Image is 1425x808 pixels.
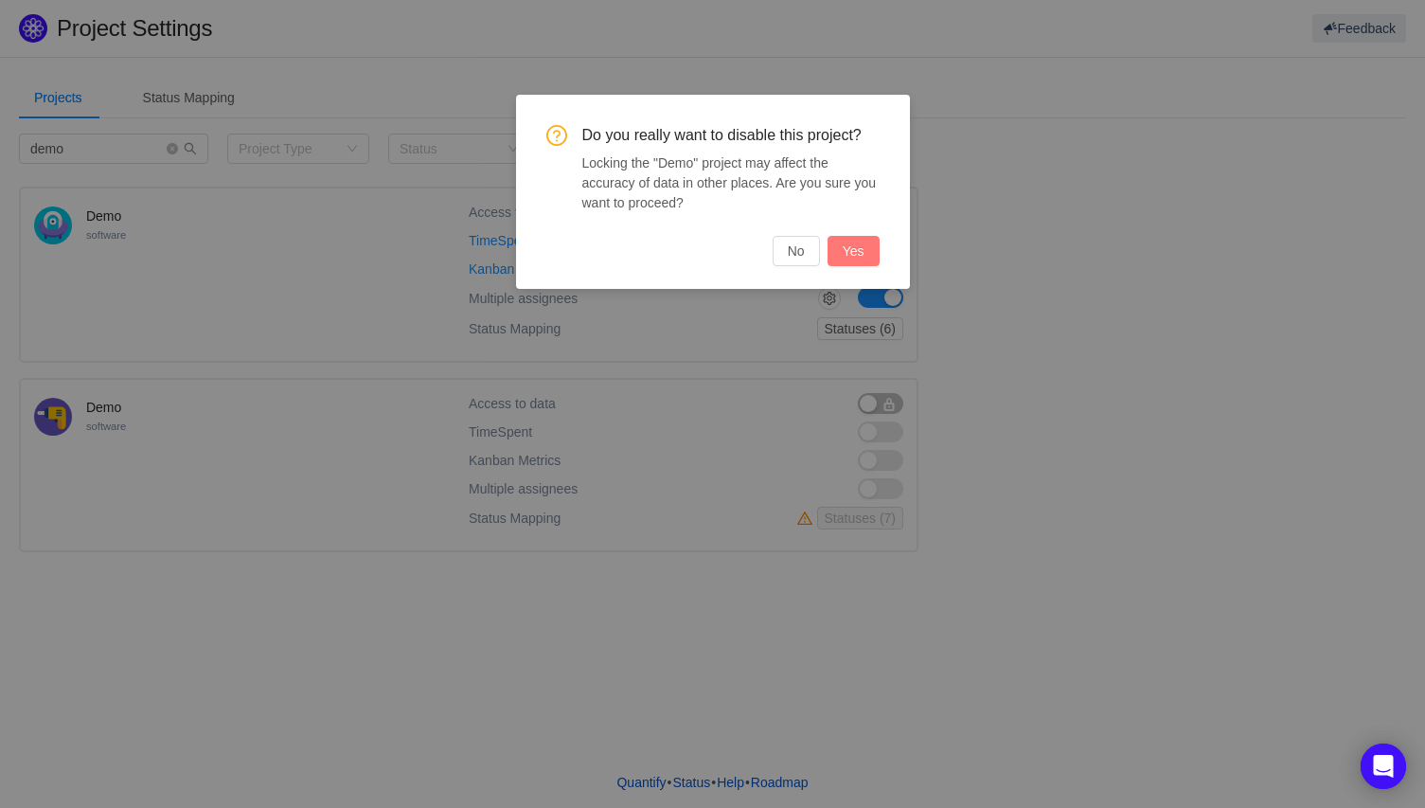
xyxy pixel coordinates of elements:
[773,236,820,266] button: No
[582,125,880,146] span: Do you really want to disable this project?
[1361,744,1406,789] div: Open Intercom Messenger
[546,125,567,146] i: icon: question-circle
[828,236,880,266] button: Yes
[582,153,880,213] div: Locking the "Demo" project may affect the accuracy of data in other places. Are you sure you want...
